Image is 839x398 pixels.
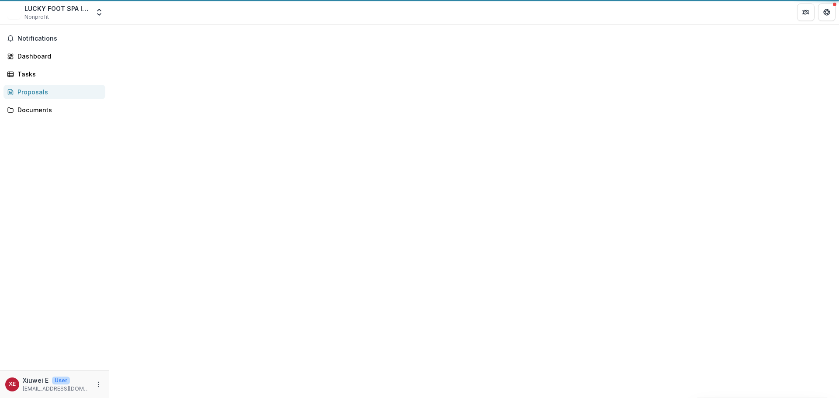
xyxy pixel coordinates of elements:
a: Dashboard [3,49,105,63]
a: Proposals [3,85,105,99]
p: [EMAIL_ADDRESS][DOMAIN_NAME] [23,385,90,393]
button: Partners [797,3,815,21]
span: Nonprofit [24,13,49,21]
div: Dashboard [17,52,98,61]
p: Xiuwei E [23,376,49,385]
button: Get Help [818,3,836,21]
p: User [52,377,70,384]
a: Documents [3,103,105,117]
div: Tasks [17,69,98,79]
div: Documents [17,105,98,114]
div: LUCKY FOOT SPA INC [24,4,90,13]
span: Notifications [17,35,102,42]
div: Xiuwei E [9,381,16,387]
button: Open entity switcher [93,3,105,21]
div: Proposals [17,87,98,97]
button: More [93,379,104,390]
a: Tasks [3,67,105,81]
button: Notifications [3,31,105,45]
